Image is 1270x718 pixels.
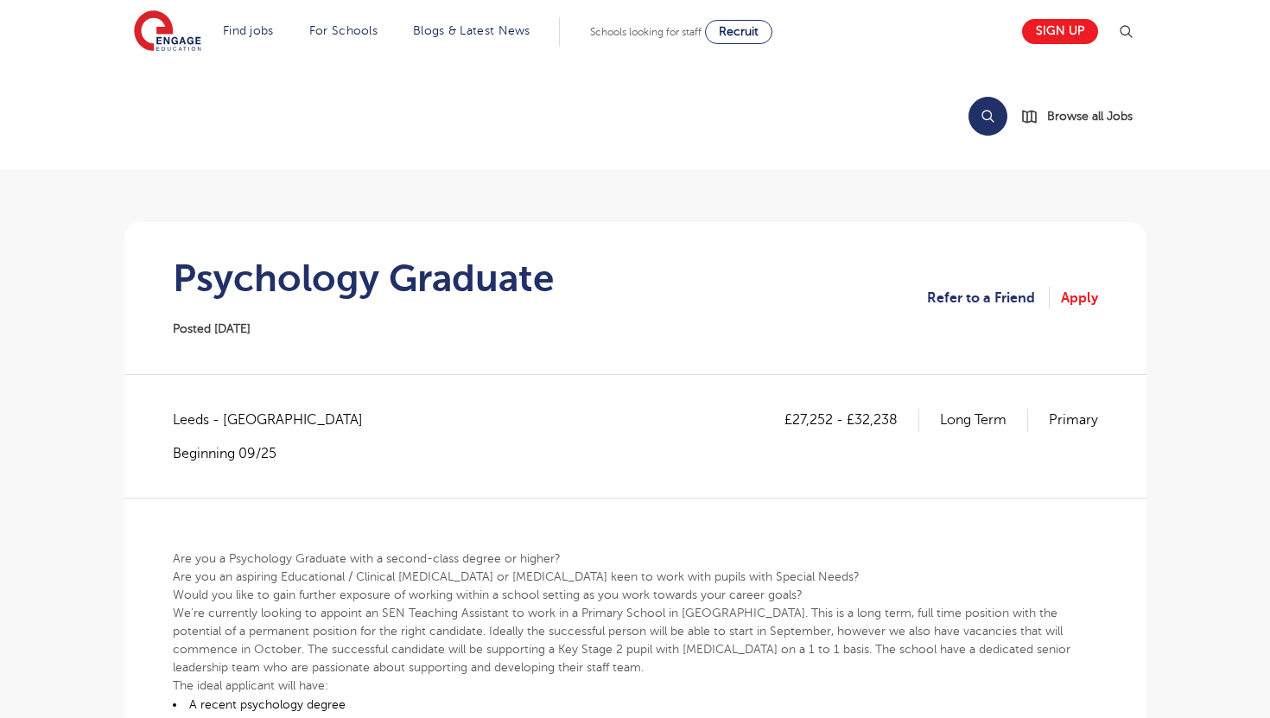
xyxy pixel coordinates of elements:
[223,24,274,37] a: Find jobs
[1061,287,1098,309] a: Apply
[1022,19,1098,44] a: Sign up
[1047,106,1133,126] span: Browse all Jobs
[134,10,201,54] img: Engage Education
[968,97,1007,136] button: Search
[784,409,919,431] p: £27,252 - £32,238
[309,24,378,37] a: For Schools
[173,604,1098,677] p: We’re currently looking to appoint an SEN Teaching Assistant to work in a Primary School in [GEOG...
[413,24,530,37] a: Blogs & Latest News
[705,20,772,44] a: Recruit
[173,257,554,300] h1: Psychology Graduate
[173,568,1098,586] p: Are you an aspiring Educational / Clinical [MEDICAL_DATA] or [MEDICAL_DATA] keen to work with pup...
[173,677,1098,695] p: The ideal applicant will have:
[1049,409,1098,431] p: Primary
[940,409,1028,431] p: Long Term
[719,25,759,38] span: Recruit
[1021,106,1146,126] a: Browse all Jobs
[173,586,1098,604] p: Would you like to gain further exposure of working within a school setting as you work towards yo...
[173,695,1098,715] li: A recent psychology degree
[173,409,380,431] span: Leeds - [GEOGRAPHIC_DATA]
[173,444,380,463] p: Beginning 09/25
[173,550,1098,568] p: Are you a Psychology Graduate with a second-class degree or higher?
[173,322,251,335] span: Posted [DATE]
[590,26,702,38] span: Schools looking for staff
[927,287,1050,309] a: Refer to a Friend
